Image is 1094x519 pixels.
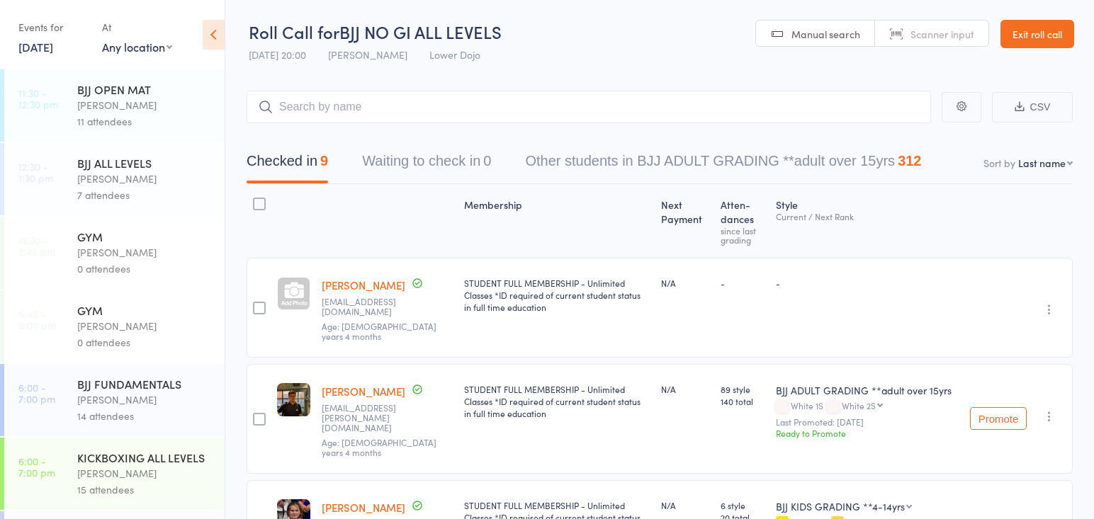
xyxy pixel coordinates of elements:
time: 6:00 - 7:00 pm [18,382,55,404]
img: image1723221534.png [277,383,310,416]
div: N/A [661,499,709,511]
div: STUDENT FULL MEMBERSHIP - Unlimited Classes *ID required of current student status in full time e... [464,383,650,419]
div: 14 attendees [77,408,213,424]
time: 5:45 - 8:00 pm [18,308,56,331]
div: BJJ ADULT GRADING **adult over 15yrs [776,383,959,397]
span: Scanner input [910,27,974,41]
div: 0 attendees [77,334,213,350]
button: Promote [970,407,1027,430]
span: Roll Call for [249,20,339,43]
a: 6:00 -7:00 pmKICKBOXING ALL LEVELS[PERSON_NAME]15 attendees [4,438,225,510]
time: 12:30 - 1:30 pm [18,161,53,183]
div: Style [770,190,964,251]
div: since last grading [721,226,765,244]
div: Events for [18,16,88,39]
div: Atten­dances [715,190,770,251]
a: [PERSON_NAME] [322,278,405,292]
div: [PERSON_NAME] [77,244,213,261]
small: Ilyas.Barikzai@gmail.com [322,403,453,433]
div: [PERSON_NAME] [77,318,213,334]
div: GYM [77,229,213,244]
a: [PERSON_NAME] [322,384,405,399]
div: 7 attendees [77,187,213,203]
div: Ready to Promote [776,427,959,439]
div: [PERSON_NAME] [77,97,213,113]
div: 15 attendees [77,481,213,498]
div: 9 [320,153,328,169]
div: 0 [483,153,491,169]
div: Any location [102,39,172,55]
div: BJJ KIDS GRADING **4-14yrs [776,499,905,513]
div: 0 attendees [77,261,213,277]
a: [PERSON_NAME] [322,500,405,515]
div: STUDENT FULL MEMBERSHIP - Unlimited Classes *ID required of current student status in full time e... [464,277,650,313]
span: Lower Dojo [429,47,480,62]
a: 12:30 -2:45 pmGYM[PERSON_NAME]0 attendees [4,217,225,289]
small: jeongwooahn28@gmail.com [322,297,453,317]
div: BJJ ALL LEVELS [77,155,213,171]
div: BJJ FUNDAMENTALS [77,376,213,392]
button: CSV [992,92,1073,122]
div: [PERSON_NAME] [77,392,213,408]
button: Other students in BJJ ADULT GRADING **adult over 15yrs312 [525,146,921,183]
input: Search by name [247,91,931,123]
div: [PERSON_NAME] [77,465,213,481]
span: 6 style [721,499,765,511]
span: Age: [DEMOGRAPHIC_DATA] years 4 months [322,320,436,342]
span: BJJ NO GI ALL LEVELS [339,20,502,43]
div: KICKBOXING ALL LEVELS [77,450,213,465]
span: [DATE] 20:00 [249,47,306,62]
div: 312 [898,153,921,169]
span: 140 total [721,395,765,407]
span: 89 style [721,383,765,395]
div: Current / Next Rank [776,212,959,221]
a: 11:30 -12:30 pmBJJ OPEN MAT[PERSON_NAME]11 attendees [4,69,225,142]
div: BJJ OPEN MAT [77,81,213,97]
label: Sort by [983,156,1015,170]
a: [DATE] [18,39,53,55]
button: Checked in9 [247,146,328,183]
span: Age: [DEMOGRAPHIC_DATA] years 4 months [322,436,436,458]
div: At [102,16,172,39]
time: 12:30 - 2:45 pm [18,234,55,257]
div: Last name [1018,156,1066,170]
div: - [721,277,765,289]
span: Manual search [791,27,860,41]
small: Last Promoted: [DATE] [776,417,959,427]
div: Next Payment [655,190,715,251]
time: 6:00 - 7:00 pm [18,455,55,478]
time: 11:30 - 12:30 pm [18,87,58,110]
div: [PERSON_NAME] [77,171,213,187]
div: - [776,277,959,289]
div: GYM [77,302,213,318]
div: White 1S [776,401,959,413]
button: Waiting to check in0 [362,146,491,183]
a: Exit roll call [1000,20,1074,48]
a: 5:45 -8:00 pmGYM[PERSON_NAME]0 attendees [4,290,225,363]
div: White 2S [842,401,876,410]
a: 12:30 -1:30 pmBJJ ALL LEVELS[PERSON_NAME]7 attendees [4,143,225,215]
a: 6:00 -7:00 pmBJJ FUNDAMENTALS[PERSON_NAME]14 attendees [4,364,225,436]
div: 11 attendees [77,113,213,130]
div: N/A [661,277,709,289]
div: N/A [661,383,709,395]
div: Membership [458,190,655,251]
span: [PERSON_NAME] [328,47,407,62]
